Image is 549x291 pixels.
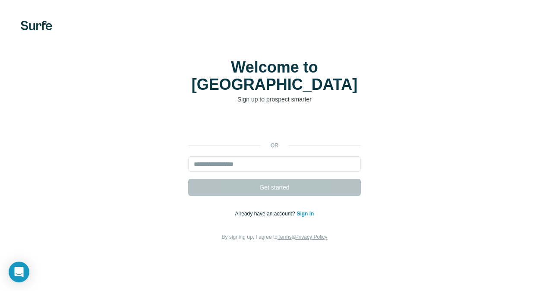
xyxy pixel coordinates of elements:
h1: Welcome to [GEOGRAPHIC_DATA] [188,59,361,93]
a: Terms [278,234,292,240]
a: Sign in [297,211,314,217]
span: Already have an account? [235,211,297,217]
a: Privacy Policy [295,234,328,240]
iframe: Sign in with Google Button [184,117,365,136]
span: By signing up, I agree to & [222,234,328,240]
iframe: Sign in with Google Dialog [372,9,540,117]
img: Surfe's logo [21,21,52,30]
p: or [261,142,288,149]
p: Sign up to prospect smarter [188,95,361,104]
div: Open Intercom Messenger [9,262,29,282]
